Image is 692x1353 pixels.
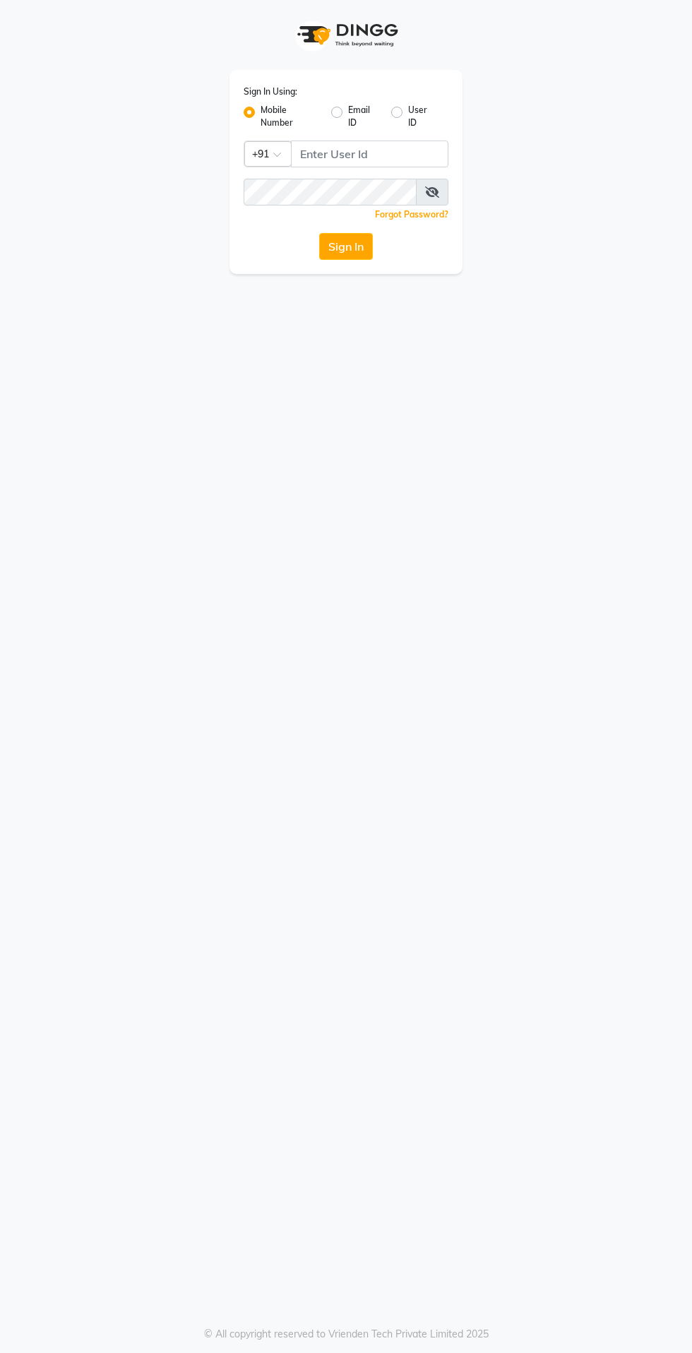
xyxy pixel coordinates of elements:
label: Mobile Number [261,104,320,129]
img: logo1.svg [290,14,402,56]
input: Username [244,179,417,205]
label: User ID [408,104,437,129]
input: Username [291,141,448,167]
button: Sign In [319,233,373,260]
label: Sign In Using: [244,85,297,98]
label: Email ID [348,104,380,129]
a: Forgot Password? [375,209,448,220]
